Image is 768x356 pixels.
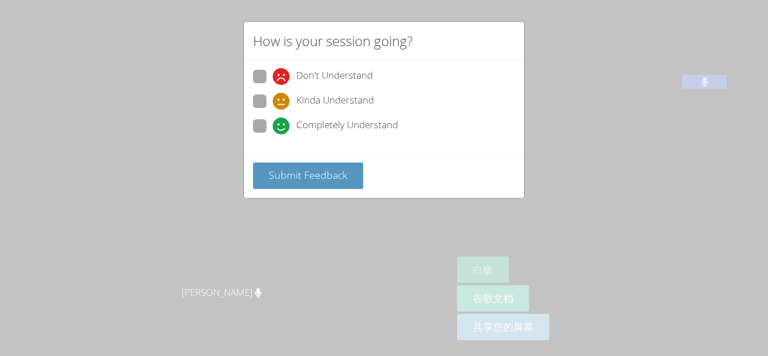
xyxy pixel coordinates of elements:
[296,93,374,110] span: Kinda Understand
[253,163,363,189] button: Submit Feedback
[296,118,398,134] span: Completely Understand
[253,31,413,51] h2: How is your session going?
[269,168,347,182] span: Submit Feedback
[296,68,373,85] span: Don't Understand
